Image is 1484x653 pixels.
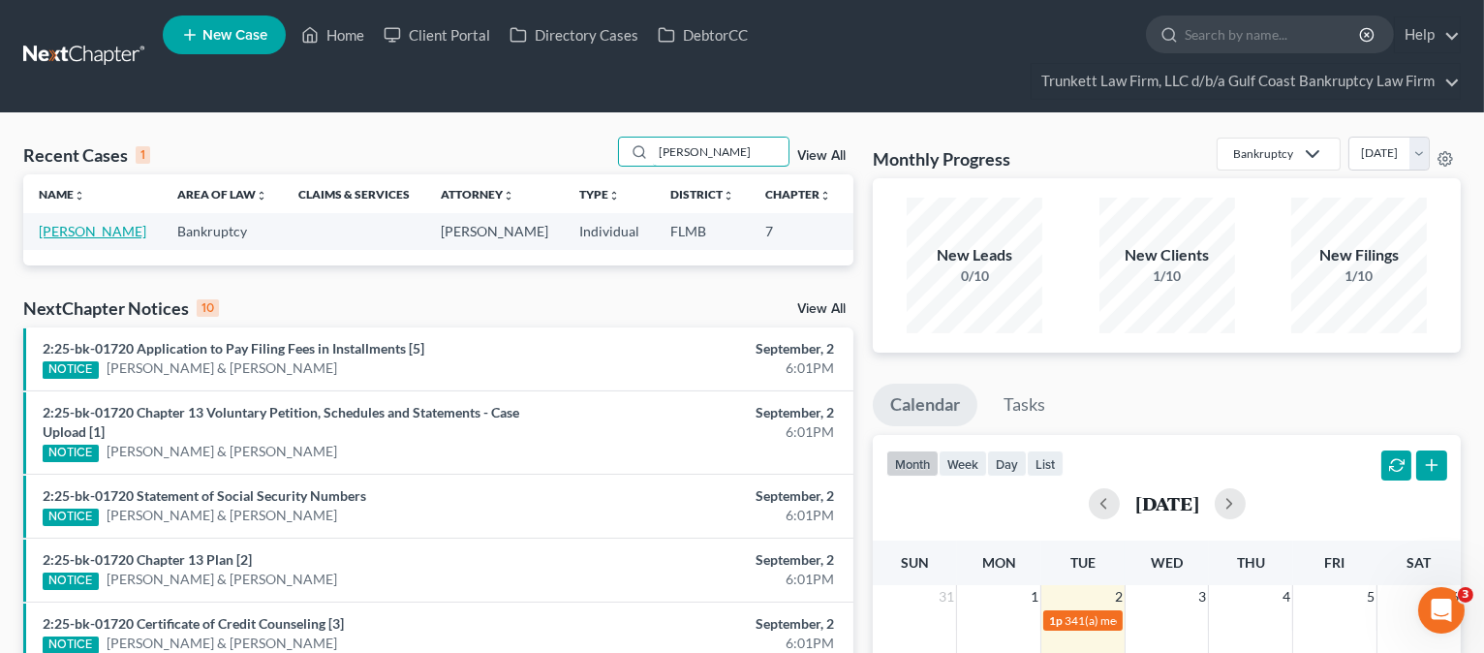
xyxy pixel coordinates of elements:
span: New Case [202,28,267,43]
a: Trunkett Law Firm, LLC d/b/a Gulf Coast Bankruptcy Law Firm [1032,64,1460,99]
div: September, 2 [583,486,834,506]
a: 2:25-bk-01720 Chapter 13 Voluntary Petition, Schedules and Statements - Case Upload [1] [43,404,519,440]
span: 6 [1449,585,1461,608]
div: NextChapter Notices [23,296,219,320]
a: [PERSON_NAME] & [PERSON_NAME] [107,570,337,589]
div: September, 2 [583,614,834,634]
a: Help [1395,17,1460,52]
button: list [1027,451,1064,477]
span: Sun [901,554,929,571]
div: 10 [197,299,219,317]
a: 2:25-bk-01720 Application to Pay Filing Fees in Installments [5] [43,340,424,357]
span: Thu [1237,554,1265,571]
h3: Monthly Progress [873,147,1010,171]
span: Wed [1151,554,1183,571]
iframe: Intercom live chat [1418,587,1465,634]
a: 2:25-bk-01720 Statement of Social Security Numbers [43,487,366,504]
a: Tasks [986,384,1063,426]
div: Bankruptcy [1233,145,1293,162]
div: New Leads [907,244,1042,266]
div: 1/10 [1291,266,1427,286]
a: Typeunfold_more [579,187,620,202]
span: Mon [982,554,1016,571]
div: 6:01PM [583,506,834,525]
a: DebtorCC [648,17,757,52]
a: 2:25-bk-01720 Certificate of Credit Counseling [3] [43,615,344,632]
div: 6:01PM [583,570,834,589]
td: Individual [564,213,655,249]
a: [PERSON_NAME] [39,223,146,239]
a: Chapterunfold_more [765,187,831,202]
div: NOTICE [43,445,99,462]
div: 1 [136,146,150,164]
div: NOTICE [43,573,99,590]
i: unfold_more [256,190,267,202]
a: Directory Cases [500,17,648,52]
i: unfold_more [503,190,514,202]
a: [PERSON_NAME] & [PERSON_NAME] [107,358,337,378]
div: September, 2 [583,403,834,422]
i: unfold_more [608,190,620,202]
span: Fri [1324,554,1345,571]
a: [PERSON_NAME] & [PERSON_NAME] [107,634,337,653]
h2: [DATE] [1135,493,1199,513]
div: 6:01PM [583,358,834,378]
i: unfold_more [74,190,85,202]
a: [PERSON_NAME] & [PERSON_NAME] [107,506,337,525]
button: week [939,451,987,477]
input: Search by name... [653,138,788,166]
span: 341(a) meeting for [PERSON_NAME] & [PERSON_NAME] [1065,613,1354,628]
input: Search by name... [1185,16,1362,52]
span: 5 [1365,585,1376,608]
a: Home [292,17,374,52]
div: 6:01PM [583,634,834,653]
a: Districtunfold_more [670,187,734,202]
span: 3 [1458,587,1473,603]
span: Tue [1070,554,1096,571]
div: Recent Cases [23,143,150,167]
a: Area of Lawunfold_more [177,187,267,202]
span: 2 [1113,585,1125,608]
i: unfold_more [723,190,734,202]
div: NOTICE [43,361,99,379]
td: Bankruptcy [162,213,283,249]
a: View All [797,302,846,316]
span: 3 [1196,585,1208,608]
button: day [987,451,1027,477]
span: Sat [1407,554,1431,571]
a: [PERSON_NAME] & [PERSON_NAME] [107,442,337,461]
div: September, 2 [583,339,834,358]
span: 1 [1029,585,1040,608]
button: month [886,451,939,477]
div: New Filings [1291,244,1427,266]
div: 1/10 [1099,266,1235,286]
div: New Clients [1099,244,1235,266]
div: NOTICE [43,509,99,526]
a: Nameunfold_more [39,187,85,202]
i: unfold_more [819,190,831,202]
td: [PERSON_NAME] [425,213,564,249]
a: Calendar [873,384,977,426]
div: 6:01PM [583,422,834,442]
span: 31 [937,585,956,608]
div: September, 2 [583,550,834,570]
a: View All [797,149,846,163]
a: Attorneyunfold_more [441,187,514,202]
td: 7 [750,213,847,249]
a: Client Portal [374,17,500,52]
span: 4 [1281,585,1292,608]
a: 2:25-bk-01720 Chapter 13 Plan [2] [43,551,252,568]
span: 1p [1049,613,1063,628]
th: Claims & Services [283,174,425,213]
div: 0/10 [907,266,1042,286]
td: FLMB [655,213,750,249]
